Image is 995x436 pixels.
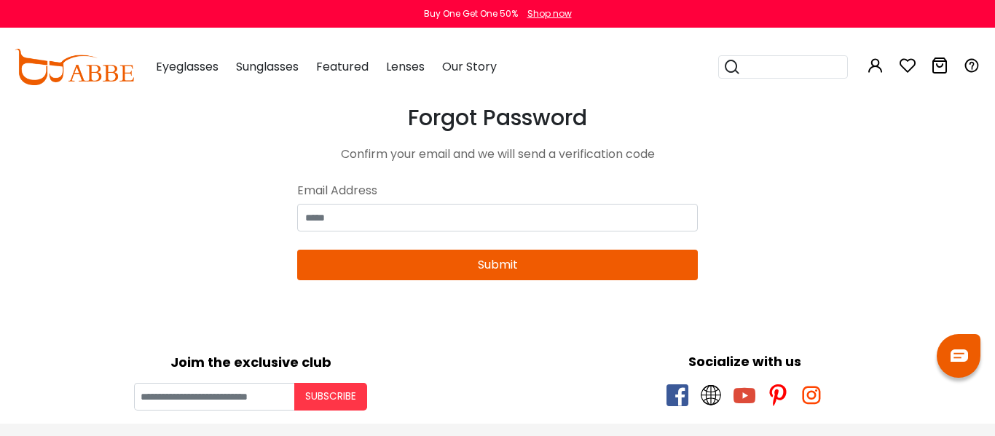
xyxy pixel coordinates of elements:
a: Shop now [520,7,572,20]
span: Lenses [386,58,425,75]
span: Featured [316,58,369,75]
span: youtube [734,384,755,406]
span: Eyeglasses [156,58,219,75]
span: pinterest [767,384,789,406]
div: Email Address [297,178,698,204]
div: Shop now [527,7,572,20]
span: Our Story [442,58,497,75]
img: abbeglasses.com [15,49,134,85]
h3: Forgot Password [297,105,698,131]
div: Joim the exclusive club [11,349,490,372]
span: twitter [700,384,722,406]
img: chat [951,349,968,362]
div: Socialize with us [505,352,984,371]
div: Buy One Get One 50% [424,7,518,20]
button: Subscribe [294,383,367,411]
span: facebook [666,384,688,406]
span: instagram [801,384,822,406]
input: Your email [134,383,294,411]
span: Sunglasses [236,58,299,75]
button: Submit [297,250,698,280]
div: Confirm your email and we will send a verification code [297,146,698,163]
